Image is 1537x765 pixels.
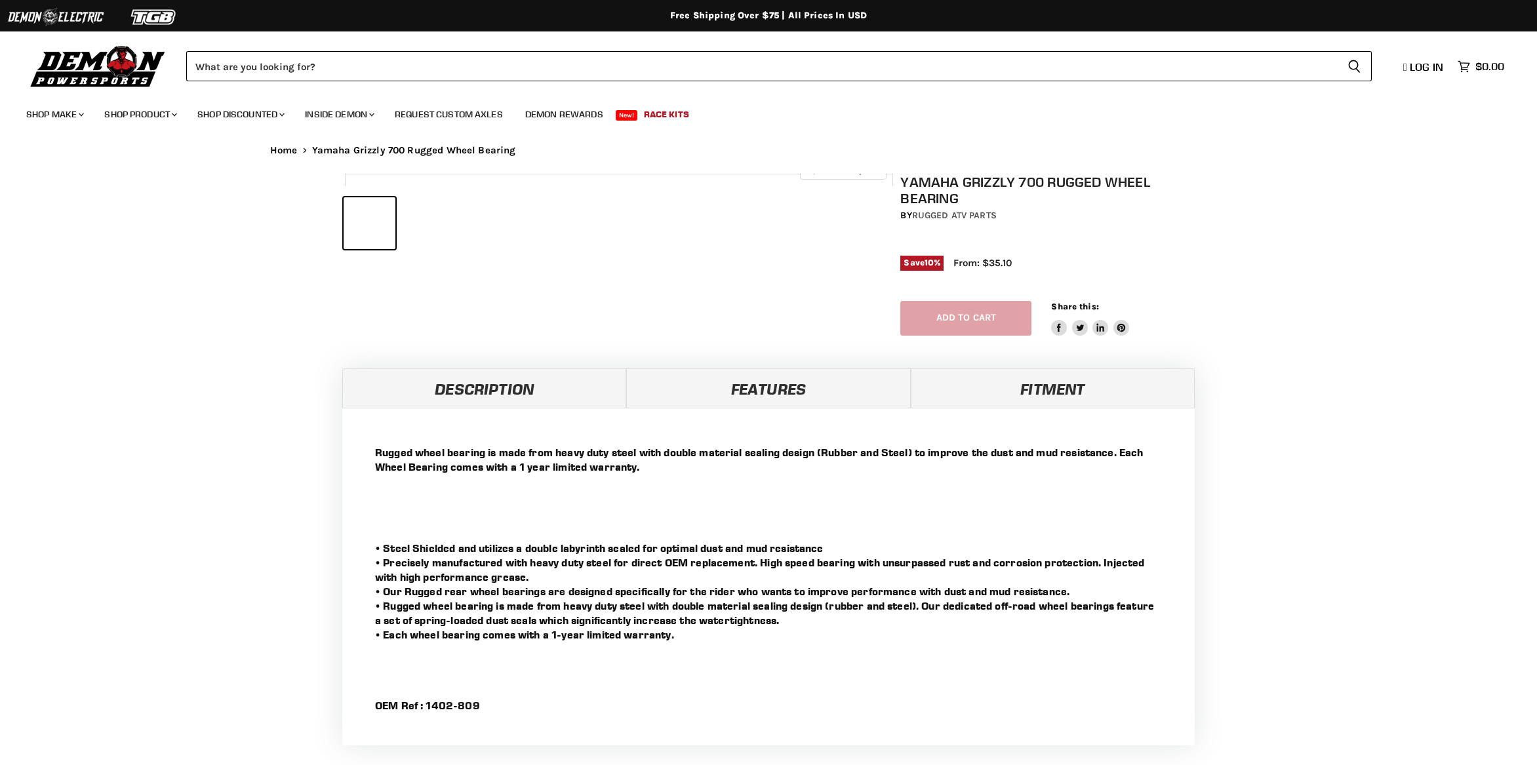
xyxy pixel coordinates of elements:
[1451,57,1511,76] a: $0.00
[1475,60,1504,73] span: $0.00
[16,101,92,128] a: Shop Make
[188,101,292,128] a: Shop Discounted
[344,197,395,249] button: IMAGE thumbnail
[7,5,105,29] img: Demon Electric Logo 2
[1051,301,1129,336] aside: Share this:
[375,541,1162,642] p: • Steel Shielded and utilizes a double labyrinth sealed for optimal dust and mud resistance • Pre...
[26,43,170,89] img: Demon Powersports
[953,257,1012,269] span: From: $35.10
[1397,61,1451,73] a: Log in
[900,208,1199,223] div: by
[925,258,934,267] span: 10
[900,256,944,270] span: Save %
[515,101,613,128] a: Demon Rewards
[1051,302,1098,311] span: Share this:
[105,5,203,29] img: TGB Logo 2
[911,368,1195,408] a: Fitment
[270,145,298,156] a: Home
[634,101,699,128] a: Race Kits
[342,685,1195,745] div: OEM Ref : 1402-809
[186,51,1337,81] input: Search
[244,10,1293,22] div: Free Shipping Over $75 | All Prices In USD
[1410,60,1443,73] span: Log in
[94,101,185,128] a: Shop Product
[295,101,382,128] a: Inside Demon
[16,96,1501,128] ul: Main menu
[1337,51,1372,81] button: Search
[626,368,910,408] a: Features
[385,101,513,128] a: Request Custom Axles
[244,145,1293,156] nav: Breadcrumbs
[807,165,879,175] span: Click to expand
[912,210,997,221] a: Rugged ATV Parts
[375,445,1162,474] p: Rugged wheel bearing is made from heavy duty steel with double material sealing design (Rubber an...
[186,51,1372,81] form: Product
[312,145,516,156] span: Yamaha Grizzly 700 Rugged Wheel Bearing
[900,174,1199,206] h1: Yamaha Grizzly 700 Rugged Wheel Bearing
[616,110,638,121] span: New!
[342,368,626,408] a: Description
